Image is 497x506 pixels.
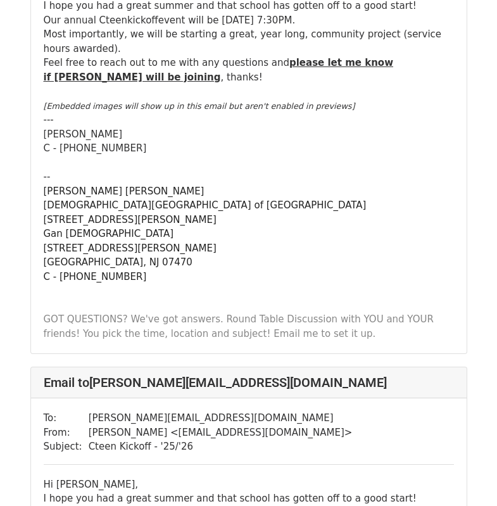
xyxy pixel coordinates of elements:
h4: Email to [PERSON_NAME][EMAIL_ADDRESS][DOMAIN_NAME] [44,375,454,390]
div: [STREET_ADDRESS][PERSON_NAME] [44,241,454,256]
td: To: [44,411,89,426]
div: Hi [PERSON_NAME], [44,478,454,492]
div: --- [44,113,454,127]
div: [PERSON_NAME] [PERSON_NAME] [44,184,454,199]
td: [PERSON_NAME][EMAIL_ADDRESS][DOMAIN_NAME] [89,411,353,426]
td: [PERSON_NAME] < [EMAIL_ADDRESS][DOMAIN_NAME] > [89,426,353,440]
div: I hope you had a great summer and that school has gotten off to a good start! [44,491,454,506]
div: [DEMOGRAPHIC_DATA][GEOGRAPHIC_DATA] of [GEOGRAPHIC_DATA] [44,198,454,213]
td: Cteen Kickoff - '25/'26 [89,440,353,454]
td: Subject: [44,440,89,454]
div: [STREET_ADDRESS][PERSON_NAME] [44,213,454,227]
iframe: Chat Widget [434,445,497,506]
span: GOT QUESTIONS? We've got answers. Round Table Discussion with YOU and YOUR friends! You pick the ... [44,313,434,339]
div: Our annual Cteen event will be [DATE] 7:30PM. [44,13,454,28]
em: [Embedded images will show up in this email but aren't enabled in previews] [44,101,355,111]
div: C - [PHONE_NUMBER] [44,270,454,284]
div: [PERSON_NAME] [44,127,454,142]
div: Feel free to reach out to me with any questions and , thanks! [44,56,454,84]
div: C - [PHONE_NUMBER] [44,141,454,156]
div: [GEOGRAPHIC_DATA], NJ 07470 [44,255,454,270]
td: From: [44,426,89,440]
div: Most importantly, we will be starting a great, year long, community project (service hours awarded). [44,27,454,56]
span: -- [44,171,51,182]
span: kickoff [127,15,158,26]
div: Gan [DEMOGRAPHIC_DATA] [44,227,454,241]
div: ​ ​​ [44,99,454,113]
u: please let me know if [PERSON_NAME] will be joining [44,57,394,83]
